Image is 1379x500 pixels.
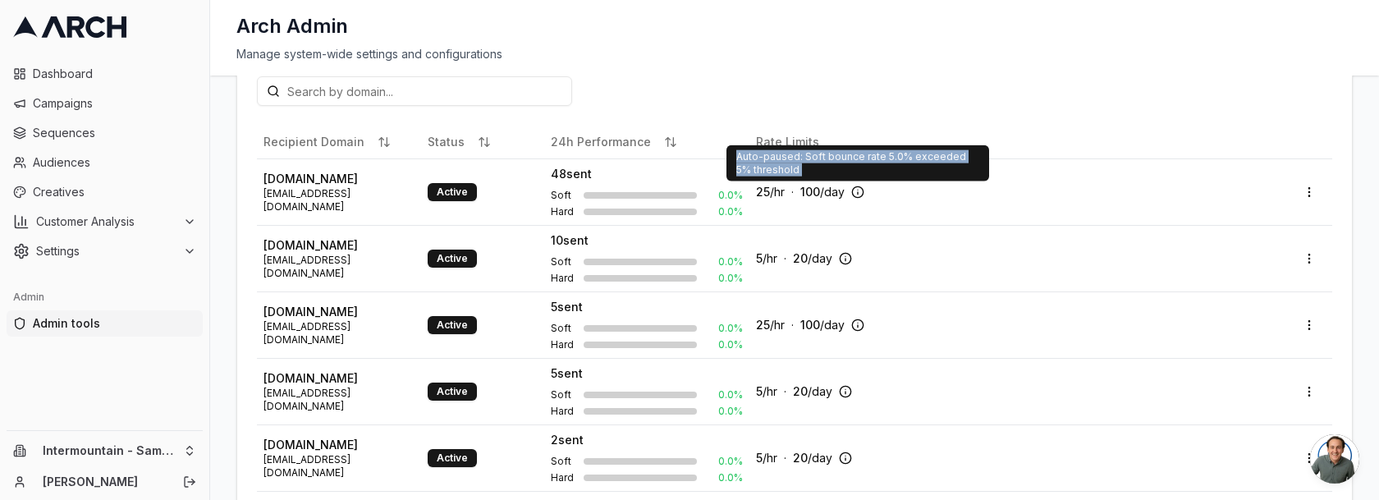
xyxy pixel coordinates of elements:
[820,185,845,199] span: /day
[33,95,196,112] span: Campaigns
[793,451,808,465] span: 20
[263,370,415,387] span: [DOMAIN_NAME]
[551,455,577,468] span: Soft
[551,299,583,315] span: 5 sent
[791,185,794,199] span: ·
[428,316,477,334] div: Active
[763,451,777,465] span: /hr
[33,125,196,141] span: Sequences
[428,383,477,401] div: Active
[551,405,577,418] span: Hard
[800,185,820,199] span: 100
[551,322,577,335] span: Soft
[7,284,203,310] div: Admin
[756,185,770,199] span: 25
[551,432,584,448] span: 2 sent
[263,453,415,479] span: [EMAIL_ADDRESS][DOMAIN_NAME]
[263,237,415,254] span: [DOMAIN_NAME]
[703,255,743,268] span: 0.0 %
[428,250,477,268] div: Active
[7,90,203,117] a: Campaigns
[263,134,391,150] button: Recipient Domain
[703,455,743,468] span: 0.0 %
[703,205,743,218] span: 0.0 %
[263,187,415,213] span: [EMAIL_ADDRESS][DOMAIN_NAME]
[428,183,477,201] div: Active
[551,166,592,182] span: 48 sent
[756,451,763,465] span: 5
[703,405,743,418] span: 0.0 %
[756,384,763,398] span: 5
[551,255,577,268] span: Soft
[551,232,589,249] span: 10 sent
[820,318,845,332] span: /day
[726,145,989,181] div: Auto-paused: Soft bounce rate 5.0% exceeded 5% threshold
[33,315,196,332] span: Admin tools
[703,388,743,401] span: 0.0 %
[756,251,763,265] span: 5
[257,76,572,106] input: Search by domain...
[43,443,176,458] span: Intermountain - Same Day
[36,213,176,230] span: Customer Analysis
[36,243,176,259] span: Settings
[551,388,577,401] span: Soft
[800,318,820,332] span: 100
[551,134,677,150] button: 24h Performance
[7,149,203,176] a: Audiences
[763,384,777,398] span: /hr
[263,171,415,187] span: [DOMAIN_NAME]
[33,66,196,82] span: Dashboard
[43,474,165,490] a: [PERSON_NAME]
[428,449,477,467] div: Active
[263,304,415,320] span: [DOMAIN_NAME]
[791,318,794,332] span: ·
[551,189,577,202] span: Soft
[33,184,196,200] span: Creatives
[703,189,743,202] span: 0.0 %
[793,384,808,398] span: 20
[551,205,577,218] span: Hard
[749,126,1286,158] th: Rate Limits
[236,46,1353,62] div: Manage system-wide settings and configurations
[784,251,786,265] span: ·
[703,322,743,335] span: 0.0 %
[428,134,491,150] button: Status
[784,384,786,398] span: ·
[551,365,583,382] span: 5 sent
[7,61,203,87] a: Dashboard
[7,310,203,337] a: Admin tools
[756,318,770,332] span: 25
[7,179,203,205] a: Creatives
[808,451,832,465] span: /day
[1310,434,1359,484] div: Open chat
[808,251,832,265] span: /day
[808,384,832,398] span: /day
[7,120,203,146] a: Sequences
[7,209,203,235] button: Customer Analysis
[263,320,415,346] span: [EMAIL_ADDRESS][DOMAIN_NAME]
[551,471,577,484] span: Hard
[793,251,808,265] span: 20
[770,185,785,199] span: /hr
[7,438,203,464] button: Intermountain - Same Day
[263,254,415,280] span: [EMAIL_ADDRESS][DOMAIN_NAME]
[703,471,743,484] span: 0.0 %
[551,272,577,285] span: Hard
[703,272,743,285] span: 0.0 %
[763,251,777,265] span: /hr
[178,470,201,493] button: Log out
[7,238,203,264] button: Settings
[263,387,415,413] span: [EMAIL_ADDRESS][DOMAIN_NAME]
[770,318,785,332] span: /hr
[236,13,348,39] h1: Arch Admin
[551,338,577,351] span: Hard
[33,154,196,171] span: Audiences
[703,338,743,351] span: 0.0 %
[263,437,415,453] span: [DOMAIN_NAME]
[784,451,786,465] span: ·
